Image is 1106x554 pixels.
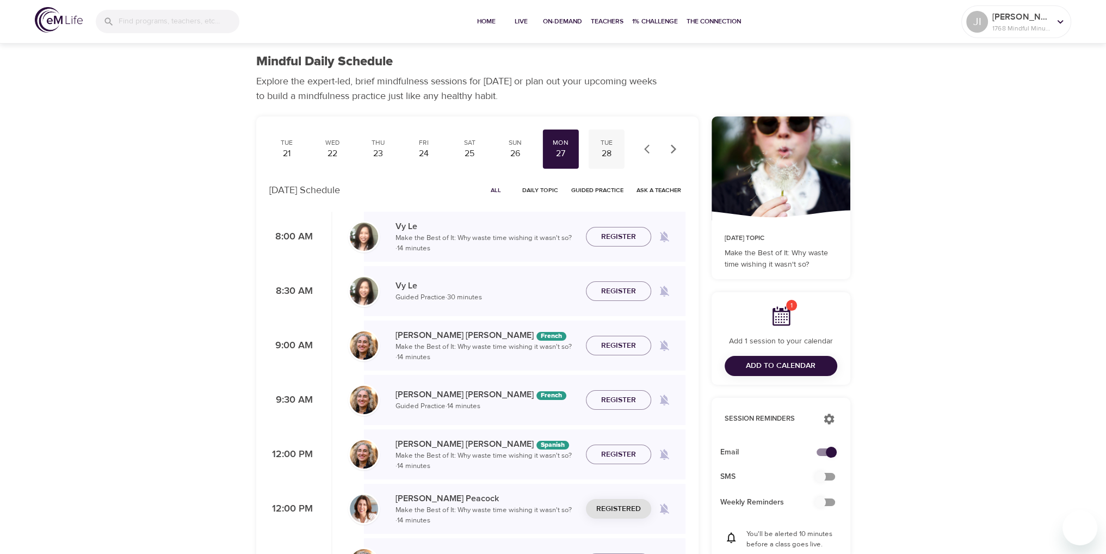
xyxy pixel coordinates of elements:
p: Make the Best of It: Why waste time wishing it wasn't so? · 14 minutes [396,342,577,363]
button: Register [586,336,651,356]
div: 24 [410,147,437,160]
img: Maria%20Alonso%20Martinez.png [350,440,378,469]
p: [PERSON_NAME] [PERSON_NAME] [396,329,577,342]
span: Remind me when a class goes live every Monday at 12:00 PM [651,496,677,522]
p: [PERSON_NAME] [PERSON_NAME] [396,438,577,451]
span: 1 [786,300,797,311]
span: Add to Calendar [746,359,815,373]
span: Weekly Reminders [720,497,824,508]
button: All [479,182,514,199]
p: 12:00 PM [269,447,313,462]
div: Tue [274,138,301,147]
p: [PERSON_NAME] [992,10,1050,23]
p: Make the Best of It: Why waste time wishing it wasn't so? · 14 minutes [396,451,577,472]
div: 21 [274,147,301,160]
span: Ask a Teacher [637,185,681,195]
div: Sat [456,138,483,147]
p: 8:30 AM [269,284,313,299]
div: 22 [319,147,346,160]
p: 9:00 AM [269,338,313,353]
div: The episodes in this programs will be in French [536,391,566,400]
iframe: Button to launch messaging window [1062,510,1097,545]
p: Guided Practice · 30 minutes [396,292,577,303]
span: Register [601,448,636,461]
p: 12:00 PM [269,502,313,516]
p: Make the Best of It: Why waste time wishing it wasn't so? · 14 minutes [396,233,577,254]
span: Daily Topic [522,185,558,195]
div: 26 [502,147,529,160]
span: Register [601,230,636,244]
span: 1% Challenge [632,16,678,27]
div: 23 [364,147,392,160]
div: The episodes in this programs will be in French [536,332,566,341]
span: Remind me when a class goes live every Monday at 9:30 AM [651,387,677,413]
div: JI [966,11,988,33]
p: [DATE] Schedule [269,183,340,198]
div: Wed [319,138,346,147]
p: Vy Le [396,279,577,292]
img: Maria%20Alonso%20Martinez.png [350,386,378,414]
span: Remind me when a class goes live every Monday at 12:00 PM [651,441,677,467]
h1: Mindful Daily Schedule [256,54,393,70]
p: [PERSON_NAME] Peacock [396,492,577,505]
img: Maria%20Alonso%20Martinez.png [350,331,378,360]
div: Mon [547,138,574,147]
span: Guided Practice [571,185,623,195]
span: All [483,185,509,195]
div: Thu [364,138,392,147]
button: Register [586,281,651,301]
span: Registered [596,502,641,516]
p: Vy Le [396,220,577,233]
span: Teachers [591,16,623,27]
p: [PERSON_NAME] [PERSON_NAME] [396,388,577,401]
span: Live [508,16,534,27]
div: Fri [410,138,437,147]
span: Home [473,16,499,27]
span: Register [601,393,636,407]
input: Find programs, teachers, etc... [119,10,239,33]
div: The episodes in this programs will be in Spanish [536,441,569,450]
img: logo [35,7,83,33]
img: vy-profile-good-3.jpg [350,223,378,251]
span: The Connection [687,16,741,27]
span: Email [720,447,824,458]
div: 27 [547,147,574,160]
p: Add 1 session to your calendar [725,336,837,347]
div: 25 [456,147,483,160]
button: Ask a Teacher [632,182,685,199]
p: 9:30 AM [269,393,313,408]
button: Add to Calendar [725,356,837,376]
p: Guided Practice · 14 minutes [396,401,577,412]
p: [DATE] Topic [725,233,837,243]
img: vy-profile-good-3.jpg [350,277,378,305]
span: Register [601,339,636,353]
button: Register [586,390,651,410]
button: Register [586,445,651,465]
span: Remind me when a class goes live every Monday at 8:30 AM [651,278,677,304]
span: On-Demand [543,16,582,27]
button: Register [586,227,651,247]
p: You'll be alerted 10 minutes before a class goes live. [746,529,837,550]
div: Tue [593,138,620,147]
p: Session Reminders [725,414,812,424]
p: Explore the expert-led, brief mindfulness sessions for [DATE] or plan out your upcoming weeks to ... [256,74,664,103]
img: Susan_Peacock-min.jpg [350,495,378,523]
button: Guided Practice [567,182,628,199]
div: 28 [593,147,620,160]
span: SMS [720,471,824,483]
button: Registered [586,499,651,519]
span: Remind me when a class goes live every Monday at 9:00 AM [651,333,677,359]
p: 1768 Mindful Minutes [992,23,1050,33]
p: Make the Best of It: Why waste time wishing it wasn't so? · 14 minutes [396,505,577,526]
div: Sun [502,138,529,147]
button: Daily Topic [518,182,563,199]
p: 8:00 AM [269,230,313,244]
span: Register [601,285,636,298]
p: Make the Best of It: Why waste time wishing it wasn't so? [725,248,837,270]
span: Remind me when a class goes live every Monday at 8:00 AM [651,224,677,250]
